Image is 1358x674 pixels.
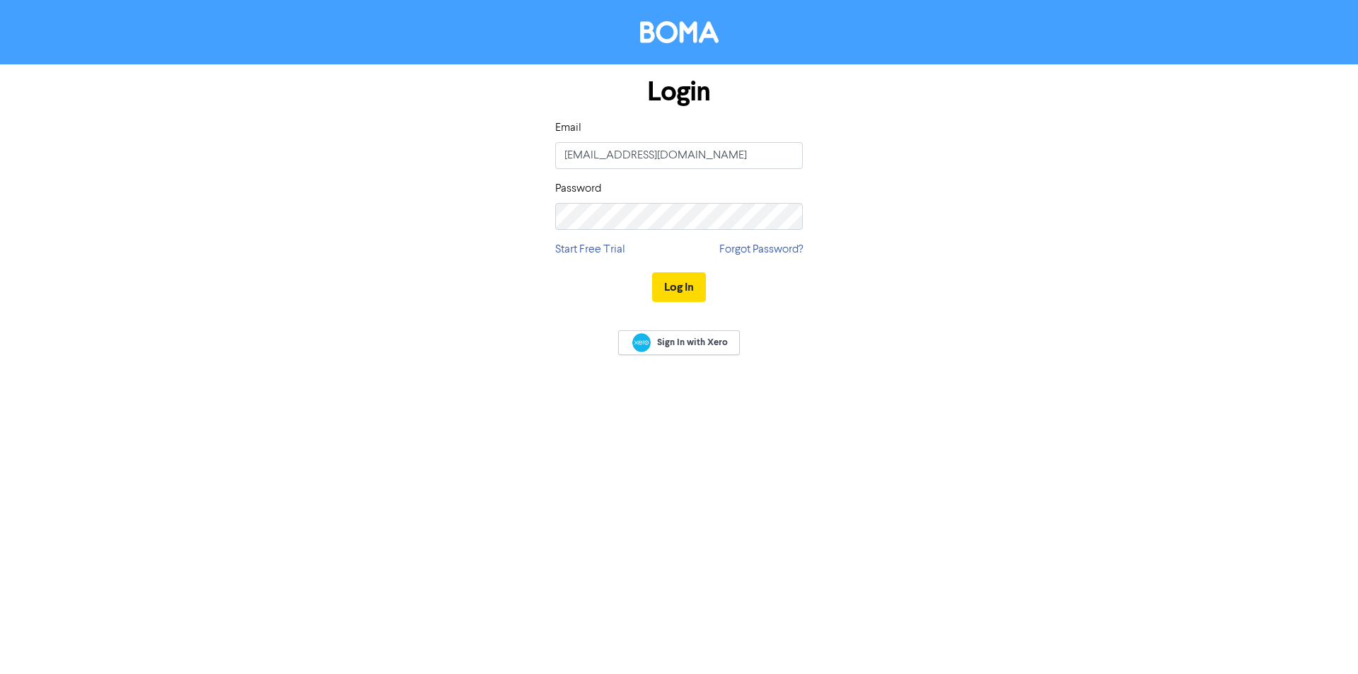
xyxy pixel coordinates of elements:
[657,336,728,349] span: Sign In with Xero
[555,180,601,197] label: Password
[719,241,803,258] a: Forgot Password?
[618,330,740,355] a: Sign In with Xero
[555,120,581,136] label: Email
[632,333,651,352] img: Xero logo
[555,76,803,108] h1: Login
[640,21,719,43] img: BOMA Logo
[652,272,706,302] button: Log In
[555,241,625,258] a: Start Free Trial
